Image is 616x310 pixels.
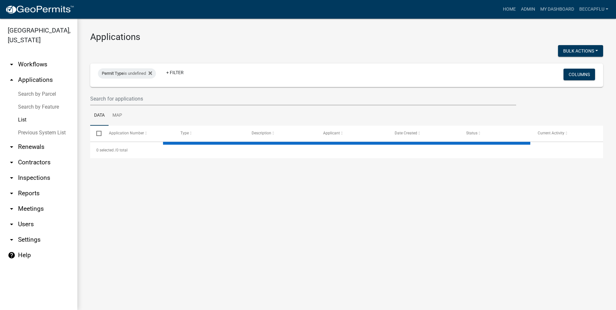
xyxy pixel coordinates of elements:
[395,131,417,135] span: Date Created
[245,126,317,141] datatable-header-cell: Description
[8,76,15,84] i: arrow_drop_up
[109,131,144,135] span: Application Number
[558,45,603,57] button: Bulk Actions
[90,32,603,43] h3: Applications
[161,67,189,78] a: + Filter
[317,126,389,141] datatable-header-cell: Applicant
[8,220,15,228] i: arrow_drop_down
[102,126,174,141] datatable-header-cell: Application Number
[8,143,15,151] i: arrow_drop_down
[466,131,477,135] span: Status
[323,131,340,135] span: Applicant
[109,105,126,126] a: Map
[90,142,603,158] div: 0 total
[8,61,15,68] i: arrow_drop_down
[538,131,564,135] span: Current Activity
[90,126,102,141] datatable-header-cell: Select
[180,131,189,135] span: Type
[8,205,15,213] i: arrow_drop_down
[90,92,516,105] input: Search for applications
[174,126,245,141] datatable-header-cell: Type
[96,148,116,152] span: 0 selected /
[389,126,460,141] datatable-header-cell: Date Created
[532,126,603,141] datatable-header-cell: Current Activity
[8,159,15,166] i: arrow_drop_down
[563,69,595,80] button: Columns
[90,105,109,126] a: Data
[518,3,538,15] a: Admin
[8,236,15,244] i: arrow_drop_down
[102,71,124,76] span: Permit Type
[460,126,532,141] datatable-header-cell: Status
[98,68,156,79] div: is undefined
[577,3,611,15] a: BeccaPflu
[8,251,15,259] i: help
[8,174,15,182] i: arrow_drop_down
[252,131,271,135] span: Description
[538,3,577,15] a: My Dashboard
[500,3,518,15] a: Home
[8,189,15,197] i: arrow_drop_down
